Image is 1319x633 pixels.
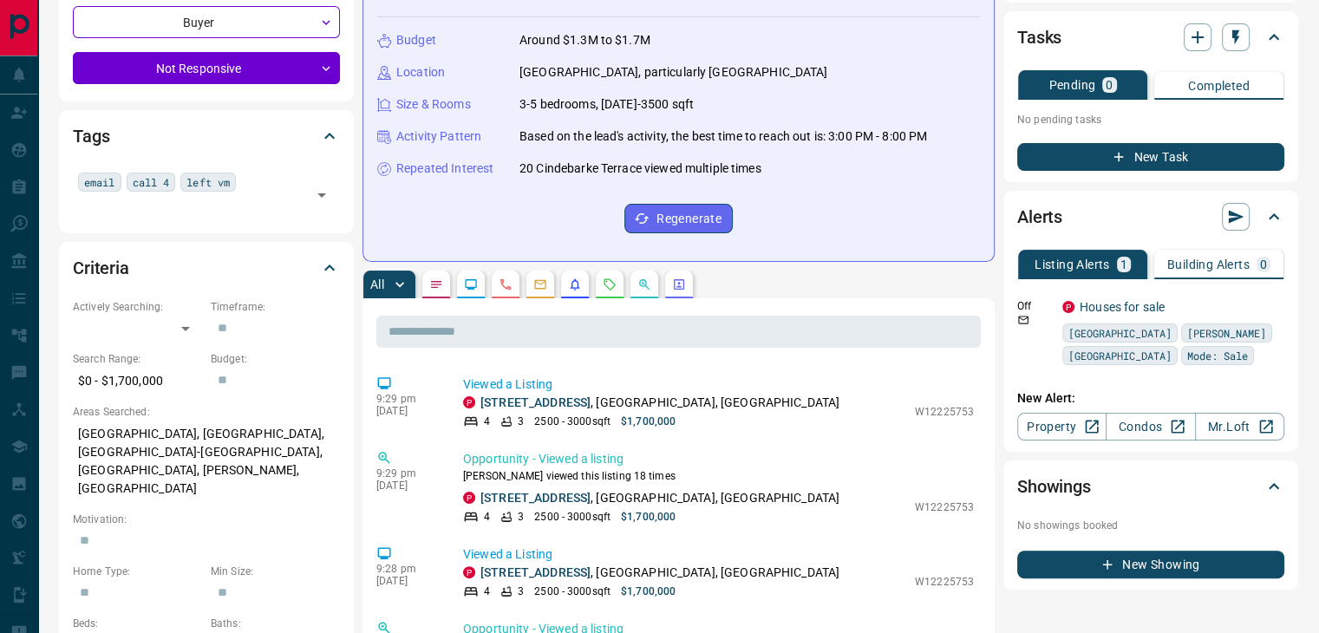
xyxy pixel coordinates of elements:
p: $1,700,000 [621,414,676,429]
a: Houses for sale [1080,300,1165,314]
p: Completed [1188,80,1250,92]
svg: Calls [499,277,513,291]
p: Search Range: [73,351,202,367]
p: [DATE] [376,575,437,587]
span: Mode: Sale [1187,347,1248,364]
p: , [GEOGRAPHIC_DATA], [GEOGRAPHIC_DATA] [480,394,839,412]
p: No pending tasks [1017,107,1284,133]
p: 20 Cindebarke Terrace viewed multiple times [519,160,761,178]
p: Viewed a Listing [463,545,974,564]
p: 3 [518,584,524,599]
a: Property [1017,413,1107,440]
p: $1,700,000 [621,584,676,599]
p: 4 [484,414,490,429]
p: [GEOGRAPHIC_DATA], [GEOGRAPHIC_DATA], [GEOGRAPHIC_DATA]-[GEOGRAPHIC_DATA], [GEOGRAPHIC_DATA], [PE... [73,420,340,503]
button: Open [310,183,334,207]
a: Mr.Loft [1195,413,1284,440]
p: 9:29 pm [376,467,437,480]
h2: Showings [1017,473,1091,500]
div: property.ca [463,396,475,408]
p: Pending [1048,79,1095,91]
div: Showings [1017,466,1284,507]
svg: Agent Actions [672,277,686,291]
p: W12225753 [915,404,974,420]
p: 2500 - 3000 sqft [534,509,611,525]
div: Tags [73,115,340,157]
button: New Task [1017,143,1284,171]
svg: Notes [429,277,443,291]
p: [DATE] [376,405,437,417]
p: 3 [518,414,524,429]
p: [PERSON_NAME] viewed this listing 18 times [463,468,974,484]
p: 4 [484,584,490,599]
h2: Tags [73,122,109,150]
p: Building Alerts [1167,258,1250,271]
p: Around $1.3M to $1.7M [519,31,650,49]
p: Home Type: [73,564,202,579]
p: New Alert: [1017,389,1284,408]
p: Beds: [73,616,202,631]
p: 3-5 bedrooms, [DATE]-3500 sqft [519,95,694,114]
svg: Lead Browsing Activity [464,277,478,291]
span: [GEOGRAPHIC_DATA] [1068,324,1172,342]
div: Tasks [1017,16,1284,58]
p: Based on the lead's activity, the best time to reach out is: 3:00 PM - 8:00 PM [519,127,927,146]
p: Listing Alerts [1035,258,1110,271]
p: [GEOGRAPHIC_DATA], particularly [GEOGRAPHIC_DATA] [519,63,827,82]
p: Opportunity - Viewed a listing [463,450,974,468]
p: Activity Pattern [396,127,481,146]
h2: Criteria [73,254,129,282]
p: 9:29 pm [376,393,437,405]
svg: Requests [603,277,617,291]
div: Buyer [73,6,340,38]
h2: Tasks [1017,23,1061,51]
p: $1,700,000 [621,509,676,525]
p: No showings booked [1017,518,1284,533]
p: $0 - $1,700,000 [73,367,202,395]
p: 0 [1260,258,1267,271]
a: [STREET_ADDRESS] [480,395,591,409]
div: Criteria [73,247,340,289]
div: property.ca [1062,301,1074,313]
p: 9:28 pm [376,563,437,575]
span: email [84,173,115,191]
p: Min Size: [211,564,340,579]
a: Condos [1106,413,1195,440]
a: [STREET_ADDRESS] [480,565,591,579]
p: 3 [518,509,524,525]
button: Regenerate [624,204,733,233]
p: 2500 - 3000 sqft [534,584,611,599]
p: Off [1017,298,1052,314]
p: , [GEOGRAPHIC_DATA], [GEOGRAPHIC_DATA] [480,564,839,582]
p: , [GEOGRAPHIC_DATA], [GEOGRAPHIC_DATA] [480,489,839,507]
button: New Showing [1017,551,1284,578]
svg: Emails [533,277,547,291]
p: Repeated Interest [396,160,493,178]
p: Location [396,63,445,82]
div: property.ca [463,566,475,578]
p: W12225753 [915,499,974,515]
svg: Opportunities [637,277,651,291]
p: W12225753 [915,574,974,590]
div: property.ca [463,492,475,504]
p: 4 [484,509,490,525]
p: [DATE] [376,480,437,492]
p: Motivation: [73,512,340,527]
p: Viewed a Listing [463,375,974,394]
h2: Alerts [1017,203,1062,231]
span: [PERSON_NAME] [1187,324,1266,342]
p: Budget: [211,351,340,367]
div: Not Responsive [73,52,340,84]
p: 1 [1120,258,1127,271]
span: left vm [186,173,230,191]
div: Alerts [1017,196,1284,238]
p: Baths: [211,616,340,631]
span: [GEOGRAPHIC_DATA] [1068,347,1172,364]
p: Size & Rooms [396,95,471,114]
p: Timeframe: [211,299,340,315]
p: Areas Searched: [73,404,340,420]
a: [STREET_ADDRESS] [480,491,591,505]
p: Actively Searching: [73,299,202,315]
p: 0 [1106,79,1113,91]
p: All [370,278,384,290]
